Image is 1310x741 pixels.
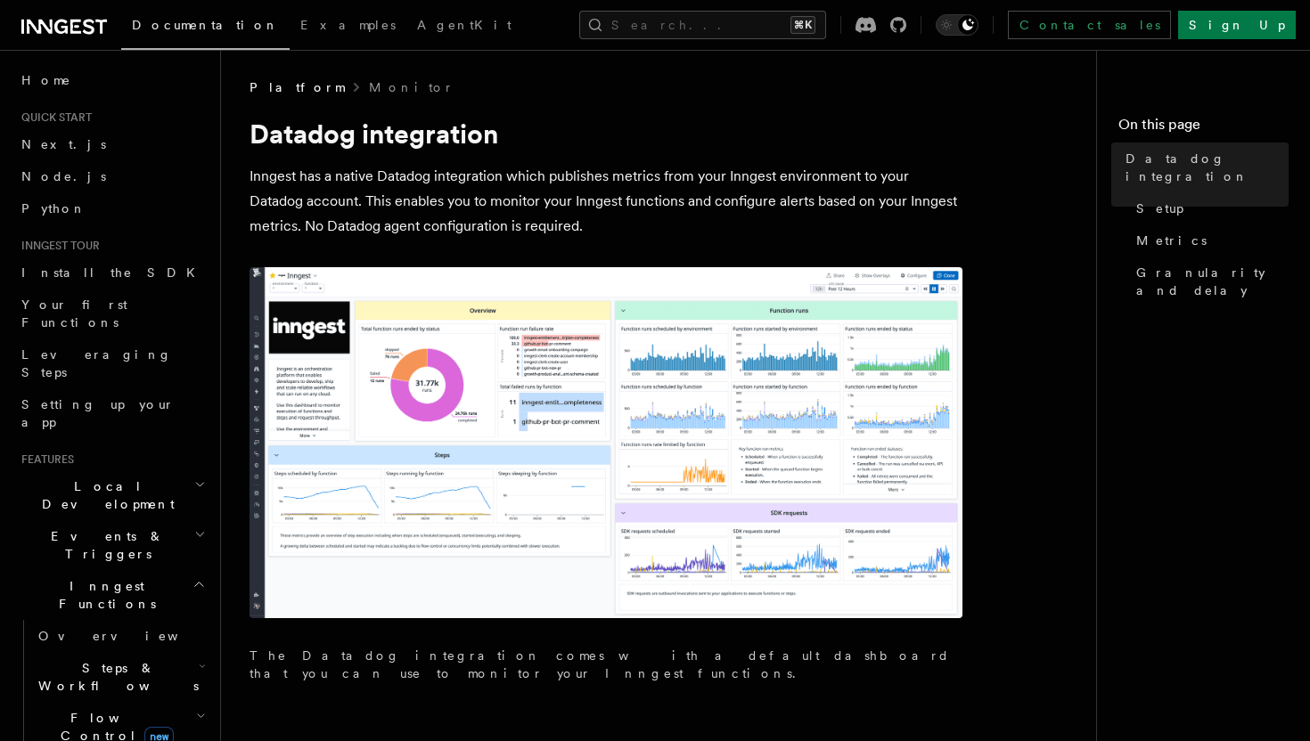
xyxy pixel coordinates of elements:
span: Inngest Functions [14,577,192,613]
span: Setting up your app [21,397,175,429]
span: Local Development [14,477,194,513]
span: Inngest tour [14,239,100,253]
a: Overview [31,620,209,652]
span: Features [14,452,74,467]
span: Datadog integration [1126,150,1289,185]
a: Granularity and delay [1129,256,1289,306]
span: Documentation [132,18,279,32]
a: Your first Functions [14,289,209,338]
h4: On this page [1118,114,1289,142]
span: Leveraging Steps [21,347,172,379]
span: Home [21,71,71,89]
a: Contact sales [1008,11,1171,39]
span: Granularity and delay [1136,264,1289,299]
span: Python [21,201,86,216]
a: Setup [1129,192,1289,224]
span: Examples [300,18,396,32]
button: Steps & Workflows [31,652,209,702]
span: Next.js [21,137,106,151]
a: Sign Up [1178,11,1296,39]
span: Metrics [1136,232,1207,249]
span: AgentKit [417,18,512,32]
p: The Datadog integration comes with a default dashboard that you can use to monitor your Inngest f... [250,647,962,682]
a: Examples [290,5,406,48]
a: Python [14,192,209,224]
button: Local Development [14,470,209,520]
a: Next.js [14,128,209,160]
span: Steps & Workflows [31,659,199,695]
h1: Datadog integration [250,118,962,150]
span: Setup [1136,199,1183,217]
a: Metrics [1129,224,1289,256]
img: The default dashboard for the Inngest Datadog integration [250,267,962,618]
button: Events & Triggers [14,520,209,570]
a: Setting up your app [14,388,209,438]
span: Quick start [14,110,92,125]
span: Overview [38,629,222,643]
span: Platform [250,78,344,96]
kbd: ⌘K [790,16,815,34]
button: Search...⌘K [579,11,826,39]
a: Datadog integration [1118,142,1289,192]
span: Your first Functions [21,297,127,330]
p: Inngest has a native Datadog integration which publishes metrics from your Inngest environment to... [250,164,962,239]
span: Install the SDK [21,265,206,280]
a: Home [14,64,209,96]
a: Leveraging Steps [14,338,209,388]
a: Install the SDK [14,256,209,289]
button: Inngest Functions [14,570,209,620]
button: Toggle dark mode [936,14,978,36]
span: Node.js [21,169,106,183]
a: AgentKit [406,5,522,48]
a: Documentation [121,5,290,50]
a: Node.js [14,160,209,192]
span: Events & Triggers [14,527,194,563]
a: Monitor [369,78,454,96]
